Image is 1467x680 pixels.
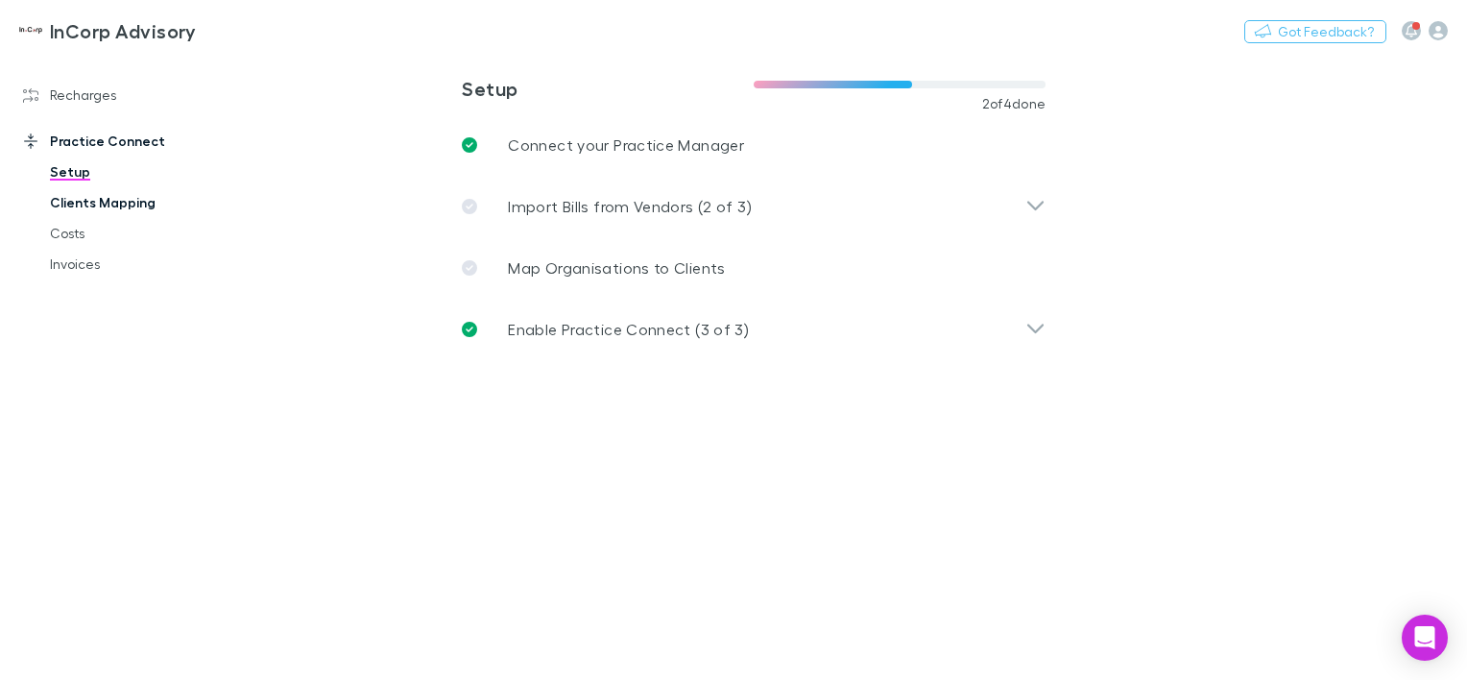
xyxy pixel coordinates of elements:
[508,134,744,157] p: Connect your Practice Manager
[462,77,754,100] h3: Setup
[31,187,252,218] a: Clients Mapping
[31,157,252,187] a: Setup
[1244,20,1386,43] button: Got Feedback?
[446,237,1061,299] a: Map Organisations to Clients
[31,218,252,249] a: Costs
[982,96,1046,111] span: 2 of 4 done
[446,176,1061,237] div: Import Bills from Vendors (2 of 3)
[508,256,725,279] p: Map Organisations to Clients
[446,299,1061,360] div: Enable Practice Connect (3 of 3)
[508,318,749,341] p: Enable Practice Connect (3 of 3)
[8,8,208,54] a: InCorp Advisory
[4,80,252,110] a: Recharges
[50,19,197,42] h3: InCorp Advisory
[31,249,252,279] a: Invoices
[19,19,42,42] img: InCorp Advisory's Logo
[1402,615,1448,661] div: Open Intercom Messenger
[508,195,752,218] p: Import Bills from Vendors (2 of 3)
[446,114,1061,176] a: Connect your Practice Manager
[4,126,252,157] a: Practice Connect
